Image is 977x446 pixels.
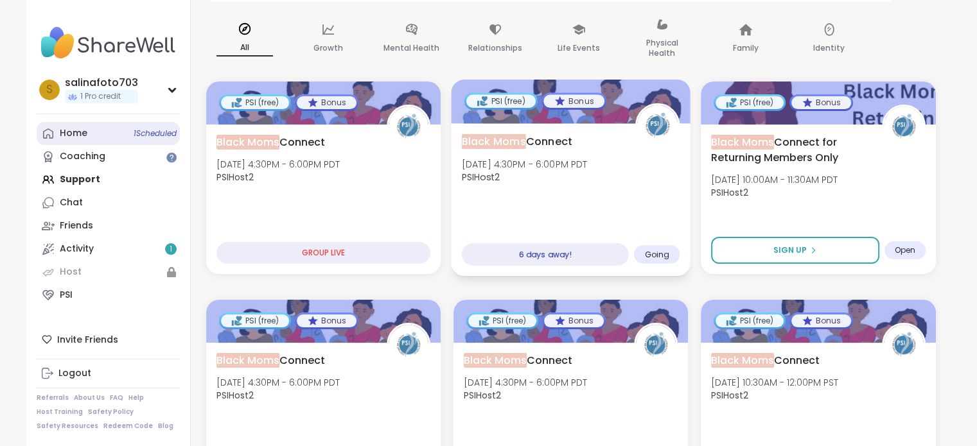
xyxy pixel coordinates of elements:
[711,353,820,368] span: Connect
[711,376,838,389] span: [DATE] 10:30AM - 12:00PM PST
[464,353,527,368] span: Black Moms
[88,407,134,416] a: Safety Policy
[637,105,678,146] img: PSIHost2
[711,135,774,150] span: Black Moms
[216,353,279,368] span: Black Moms
[461,133,525,148] span: Black Moms
[216,158,340,171] span: [DATE] 4:30PM - 6:00PM PDT
[791,314,851,327] div: Bonus
[634,35,691,61] p: Physical Health
[297,314,356,327] div: Bonus
[464,353,572,368] span: Connect
[773,244,807,256] span: Sign Up
[216,171,254,184] b: PSIHost2
[216,389,254,402] b: PSIHost2
[170,244,172,255] span: 1
[461,133,572,149] span: Connect
[544,314,604,327] div: Bonus
[389,325,428,365] img: PSIHost2
[60,266,82,279] div: Host
[46,81,53,98] span: s
[468,40,522,56] p: Relationships
[461,157,587,170] span: [DATE] 4:30PM - 6:00PM PDT
[221,314,289,327] div: PSI (free)
[884,325,924,365] img: PSIHost2
[216,135,325,150] span: Connect
[60,196,83,209] div: Chat
[37,261,180,284] a: Host
[60,219,93,232] div: Friends
[60,150,105,163] div: Coaching
[895,245,915,255] span: Open
[60,243,94,255] div: Activity
[221,96,289,109] div: PSI (free)
[37,328,180,351] div: Invite Friends
[60,289,73,302] div: PSI
[461,243,628,266] div: 6 days away!
[558,40,600,56] p: Life Events
[716,314,784,327] div: PSI (free)
[37,407,83,416] a: Host Training
[543,94,604,107] div: Bonus
[37,393,69,402] a: Referrals
[468,314,536,327] div: PSI (free)
[37,21,180,65] img: ShareWell Nav Logo
[65,76,138,90] div: salinafoto703
[466,94,536,107] div: PSI (free)
[813,40,845,56] p: Identity
[37,362,180,385] a: Logout
[636,325,676,365] img: PSIHost2
[716,96,784,109] div: PSI (free)
[464,376,587,389] span: [DATE] 4:30PM - 6:00PM PDT
[216,40,273,56] p: All
[37,284,180,307] a: PSI
[389,107,428,146] img: PSIHost2
[711,135,867,166] span: Connect for Returning Members Only
[80,91,121,102] span: 1 Pro credit
[711,389,748,402] b: PSIHost2
[711,173,838,186] span: [DATE] 10:00AM - 11:30AM PDT
[383,40,439,56] p: Mental Health
[110,393,123,402] a: FAQ
[216,353,325,368] span: Connect
[216,135,279,150] span: Black Moms
[103,422,153,431] a: Redeem Code
[37,122,180,145] a: Home1Scheduled
[60,127,87,140] div: Home
[37,214,180,237] a: Friends
[166,152,177,162] iframe: Spotlight
[711,186,748,199] b: PSIHost2
[216,242,430,264] div: GROUP LIVE
[464,389,501,402] b: PSIHost2
[711,237,879,264] button: Sign Up
[711,353,774,368] span: Black Moms
[37,422,98,431] a: Safety Resources
[74,393,105,402] a: About Us
[37,145,180,168] a: Coaching
[128,393,144,402] a: Help
[461,171,499,184] b: PSIHost2
[644,249,669,259] span: Going
[216,376,340,389] span: [DATE] 4:30PM - 6:00PM PDT
[58,367,91,380] div: Logout
[791,96,851,109] div: Bonus
[37,237,180,261] a: Activity1
[297,96,356,109] div: Bonus
[134,128,177,139] span: 1 Scheduled
[37,191,180,214] a: Chat
[884,107,924,146] img: PSIHost2
[733,40,759,56] p: Family
[313,40,343,56] p: Growth
[158,422,173,431] a: Blog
